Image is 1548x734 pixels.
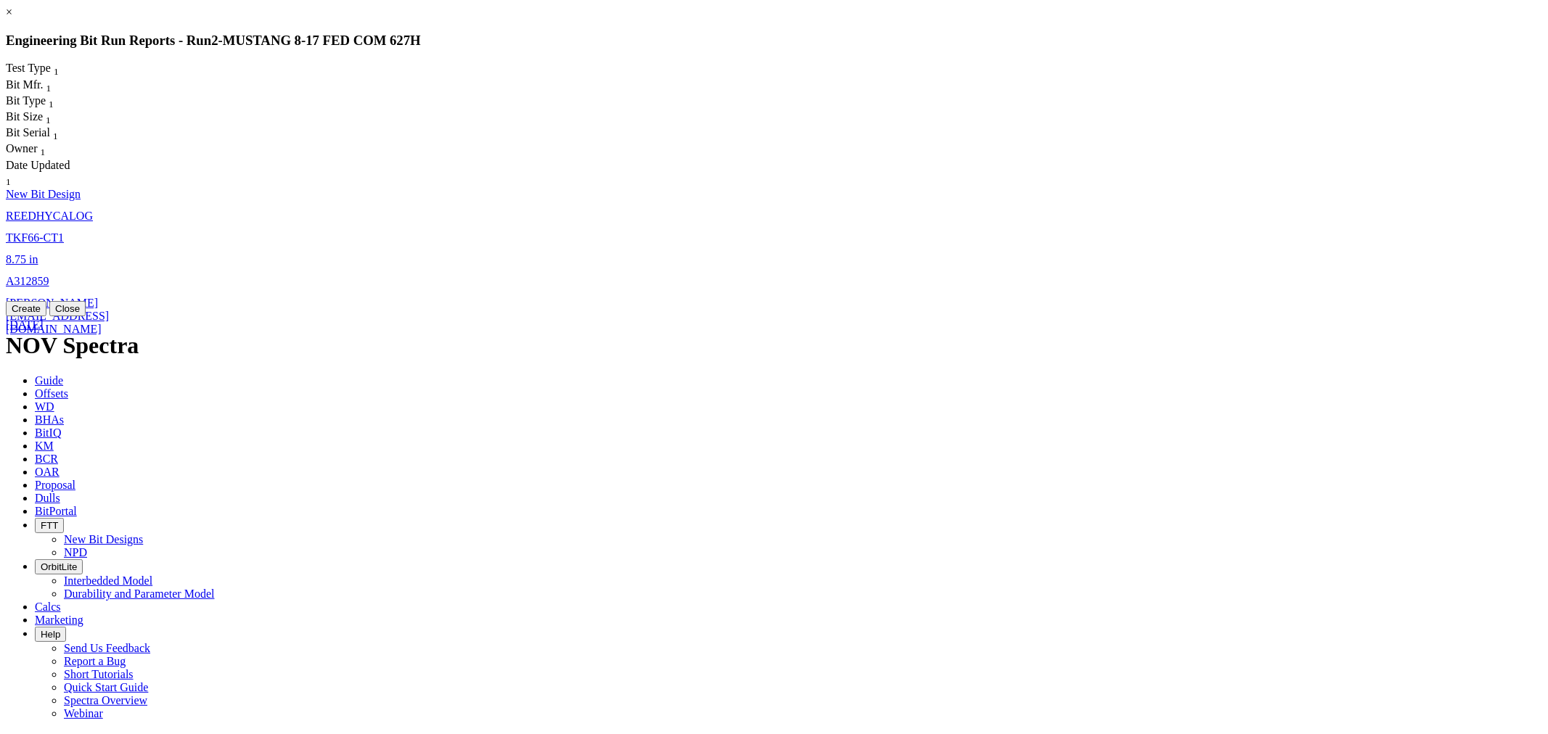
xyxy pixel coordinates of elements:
[6,297,109,335] a: [PERSON_NAME][EMAIL_ADDRESS][DOMAIN_NAME]
[6,231,64,244] a: TKF66-CT1
[35,413,64,426] span: BHAs
[6,142,78,158] div: Sort None
[6,332,1542,359] h1: NOV Spectra
[64,668,134,680] a: Short Tutorials
[211,33,218,48] span: 2
[6,110,78,126] div: Bit Size Sort None
[6,78,78,94] div: Sort None
[6,253,38,265] a: 8.75 in
[6,62,86,78] div: Sort None
[35,440,54,452] span: KM
[6,159,78,188] div: Sort None
[35,601,61,613] span: Calcs
[64,655,126,667] a: Report a Bug
[46,78,52,91] span: Sort None
[6,126,50,139] span: Bit Serial
[6,33,1542,49] h3: Engineering Bit Run Reports - Run -
[6,110,43,123] span: Bit Size
[41,142,46,154] span: Sort None
[64,642,150,654] a: Send Us Feedback
[6,62,86,78] div: Test Type Sort None
[29,253,38,265] span: in
[49,99,54,110] sub: 1
[6,6,12,18] a: ×
[6,172,11,184] span: Sort None
[6,301,46,316] button: Create
[64,546,87,558] a: NPD
[6,62,51,74] span: Test Type
[6,126,86,142] div: Sort None
[35,400,54,413] span: WD
[53,126,58,139] span: Sort None
[46,110,51,123] span: Sort None
[6,275,49,287] a: A312859
[6,176,11,187] sub: 1
[6,188,81,200] a: New Bit Design
[35,614,83,626] span: Marketing
[6,126,86,142] div: Bit Serial Sort None
[35,387,68,400] span: Offsets
[6,159,78,188] div: Date Updated Sort None
[35,505,77,517] span: BitPortal
[64,587,215,600] a: Durability and Parameter Model
[41,147,46,158] sub: 1
[6,94,46,107] span: Bit Type
[6,78,78,94] div: Bit Mfr. Sort None
[6,253,26,265] span: 8.75
[6,142,78,158] div: Owner Sort None
[6,210,93,222] a: REEDHYCALOG
[41,629,60,640] span: Help
[49,301,86,316] button: Close
[64,574,152,587] a: Interbedded Model
[64,533,143,545] a: New Bit Designs
[49,94,54,107] span: Sort None
[64,707,103,719] a: Webinar
[41,520,58,531] span: FTT
[64,694,147,706] a: Spectra Overview
[223,33,421,48] span: MUSTANG 8-17 FED COM 627H
[54,67,59,78] sub: 1
[6,94,78,110] div: Bit Type Sort None
[64,681,148,693] a: Quick Start Guide
[35,466,60,478] span: OAR
[6,78,44,91] span: Bit Mfr.
[35,479,75,491] span: Proposal
[6,94,78,110] div: Sort None
[6,110,78,126] div: Sort None
[53,131,58,141] sub: 1
[35,426,61,439] span: BitIQ
[6,318,44,331] a: [DATE]
[54,62,59,74] span: Sort None
[46,115,51,125] sub: 1
[35,453,58,465] span: BCR
[41,561,77,572] span: OrbitLite
[35,492,60,504] span: Dulls
[6,159,70,171] span: Date Updated
[6,142,38,154] span: Owner
[46,83,52,94] sub: 1
[35,374,63,387] span: Guide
